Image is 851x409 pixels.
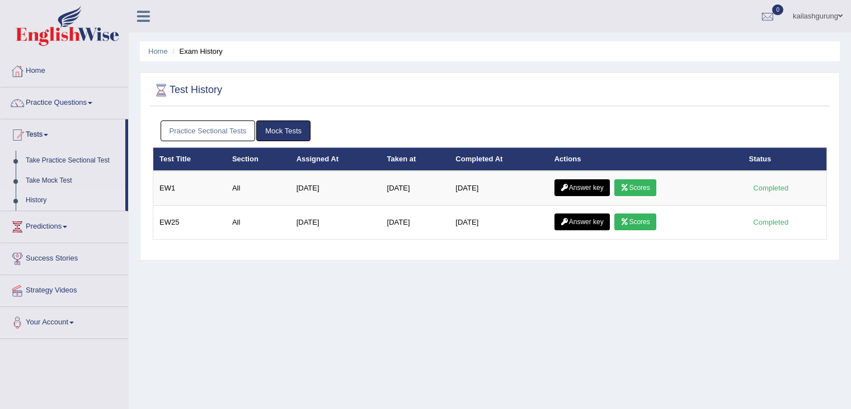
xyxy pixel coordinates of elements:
[772,4,783,15] span: 0
[290,171,381,206] td: [DATE]
[290,206,381,240] td: [DATE]
[749,216,793,228] div: Completed
[381,206,450,240] td: [DATE]
[1,87,128,115] a: Practice Questions
[226,171,290,206] td: All
[153,171,226,206] td: EW1
[548,147,743,171] th: Actions
[614,213,656,230] a: Scores
[449,206,548,240] td: [DATE]
[161,120,256,141] a: Practice Sectional Tests
[21,151,125,171] a: Take Practice Sectional Test
[449,171,548,206] td: [DATE]
[381,171,450,206] td: [DATE]
[1,275,128,303] a: Strategy Videos
[226,147,290,171] th: Section
[153,206,226,240] td: EW25
[1,55,128,83] a: Home
[21,190,125,211] a: History
[381,147,450,171] th: Taken at
[153,82,222,99] h2: Test History
[554,213,610,230] a: Answer key
[21,171,125,191] a: Take Mock Test
[226,206,290,240] td: All
[148,47,168,55] a: Home
[449,147,548,171] th: Completed At
[554,179,610,196] a: Answer key
[1,119,125,147] a: Tests
[256,120,311,141] a: Mock Tests
[1,211,128,239] a: Predictions
[1,243,128,271] a: Success Stories
[170,46,223,57] li: Exam History
[743,147,827,171] th: Status
[153,147,226,171] th: Test Title
[614,179,656,196] a: Scores
[749,182,793,194] div: Completed
[1,307,128,335] a: Your Account
[290,147,381,171] th: Assigned At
